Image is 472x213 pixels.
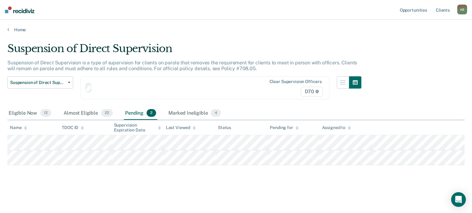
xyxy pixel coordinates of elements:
[7,107,53,120] div: Eligible Now12
[269,79,322,84] div: Clear supervision officers
[10,80,65,85] span: Suspension of Direct Supervision
[124,107,157,120] div: Pending2
[218,125,231,130] div: Status
[270,125,298,130] div: Pending for
[147,109,156,117] span: 2
[5,6,34,13] img: Recidiviz
[62,107,114,120] div: Almost Eligible22
[10,125,27,130] div: Name
[7,76,73,89] button: Suspension of Direct Supervision
[322,125,351,130] div: Assigned to
[101,109,113,117] span: 22
[211,109,221,117] span: 4
[457,5,467,14] button: AB
[40,109,51,117] span: 12
[451,192,466,207] div: Open Intercom Messenger
[167,107,222,120] div: Marked Ineligible4
[7,60,357,71] p: Suspension of Direct Supervision is a type of supervision for clients on parole that removes the ...
[62,125,84,130] div: TDOC ID
[301,87,323,97] span: D70
[7,42,361,60] div: Suspension of Direct Supervision
[166,125,196,130] div: Last Viewed
[457,5,467,14] div: A B
[114,123,161,133] div: Supervision Expiration Date
[7,27,465,32] a: Home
